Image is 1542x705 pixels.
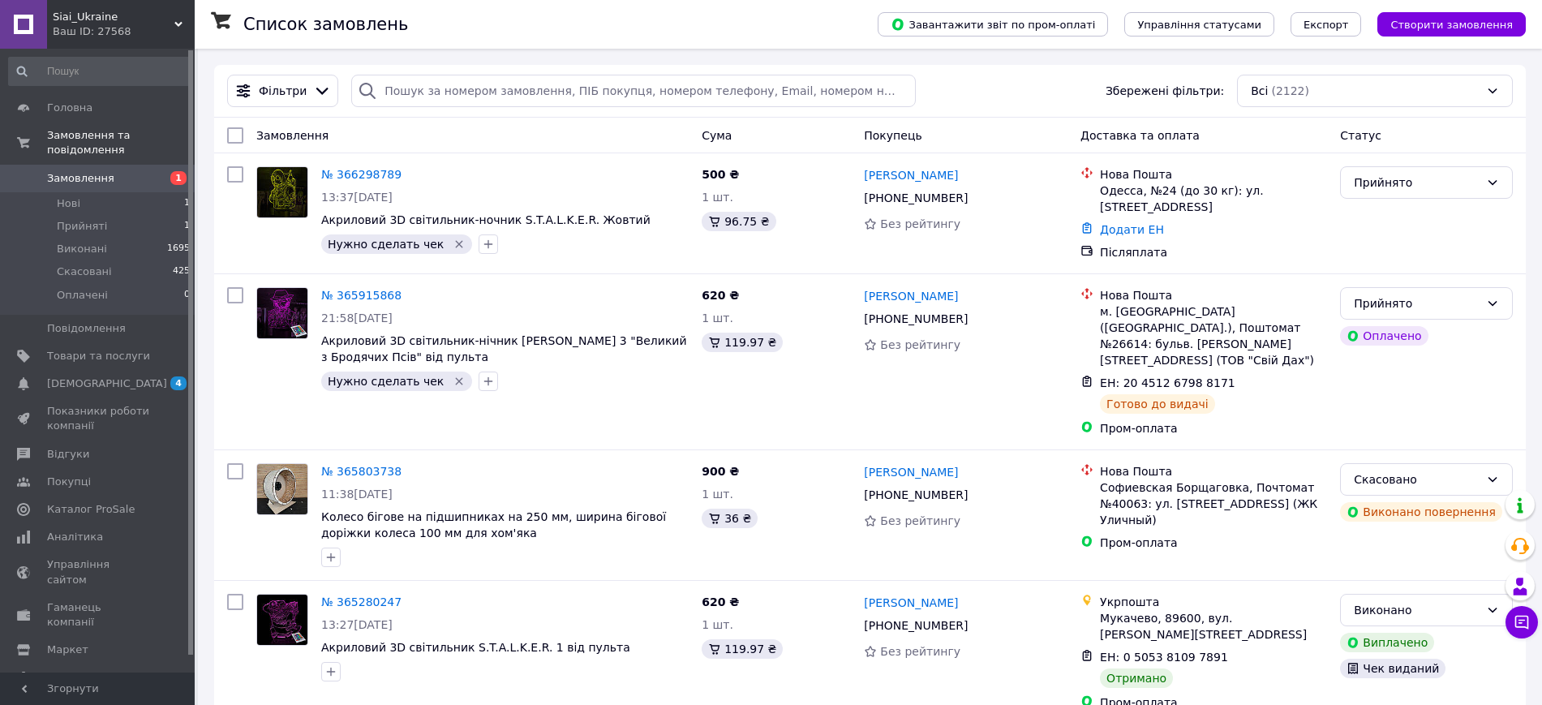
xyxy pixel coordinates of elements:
[1124,12,1274,37] button: Управління статусами
[257,464,307,514] img: Фото товару
[1100,244,1327,260] div: Післяплата
[702,312,733,325] span: 1 шт.
[1100,610,1327,643] div: Мукачево, 89600, вул. [PERSON_NAME][STREET_ADDRESS]
[878,12,1108,37] button: Завантажити звіт по пром-оплаті
[453,238,466,251] svg: Видалити мітку
[1340,129,1381,142] span: Статус
[864,595,958,611] a: [PERSON_NAME]
[453,375,466,388] svg: Видалити мітку
[321,488,393,501] span: 11:38[DATE]
[1100,183,1327,215] div: Одесса, №24 (до 30 кг): ул. [STREET_ADDRESS]
[702,212,775,231] div: 96.75 ₴
[47,643,88,657] span: Маркет
[1340,502,1502,522] div: Виконано повернення
[321,213,651,226] a: Акриловий 3D світильник-ночник S.T.A.L.K.E.R. Жовтий
[47,502,135,517] span: Каталог ProSale
[321,510,666,539] a: Колесо бігове на підшипниках на 250 мм, ширина бігової доріжки колеса 100 мм для хом'яка
[1100,287,1327,303] div: Нова Пошта
[891,17,1095,32] span: Завантажити звіт по пром-оплаті
[1251,83,1268,99] span: Всі
[1354,174,1480,191] div: Прийнято
[702,618,733,631] span: 1 шт.
[257,167,307,217] img: Фото товару
[47,404,150,433] span: Показники роботи компанії
[702,333,783,352] div: 119.97 ₴
[702,639,783,659] div: 119.97 ₴
[256,129,329,142] span: Замовлення
[1271,84,1309,97] span: (2122)
[702,168,739,181] span: 500 ₴
[47,600,150,630] span: Гаманець компанії
[864,167,958,183] a: [PERSON_NAME]
[1100,463,1327,479] div: Нова Пошта
[184,196,190,211] span: 1
[1137,19,1261,31] span: Управління статусами
[47,447,89,462] span: Відгуки
[53,24,195,39] div: Ваш ID: 27568
[167,242,190,256] span: 1695
[1100,166,1327,183] div: Нова Пошта
[880,338,960,351] span: Без рейтингу
[864,464,958,480] a: [PERSON_NAME]
[173,264,190,279] span: 425
[256,287,308,339] a: Фото товару
[1340,659,1445,678] div: Чек виданий
[47,557,150,587] span: Управління сайтом
[1100,594,1327,610] div: Укрпошта
[864,191,968,204] span: [PHONE_NUMBER]
[243,15,408,34] h1: Список замовлень
[184,219,190,234] span: 1
[47,349,150,363] span: Товари та послуги
[184,288,190,303] span: 0
[170,171,187,185] span: 1
[321,595,402,608] a: № 365280247
[702,488,733,501] span: 1 шт.
[47,171,114,186] span: Замовлення
[321,168,402,181] a: № 366298789
[1100,303,1327,368] div: м. [GEOGRAPHIC_DATA] ([GEOGRAPHIC_DATA].), Поштомат №26614: бульв. [PERSON_NAME][STREET_ADDRESS] ...
[57,288,108,303] span: Оплачені
[57,264,112,279] span: Скасовані
[864,312,968,325] span: [PHONE_NUMBER]
[1100,376,1235,389] span: ЕН: 20 4512 6798 8171
[864,488,968,501] span: [PHONE_NUMBER]
[321,191,393,204] span: 13:37[DATE]
[1100,651,1228,664] span: ЕН: 0 5053 8109 7891
[1100,535,1327,551] div: Пром-оплата
[321,334,687,363] a: Акриловий 3D світильник-нічник [PERSON_NAME] 3 "Великий з Бродячих Псів" від пульта
[864,288,958,304] a: [PERSON_NAME]
[1304,19,1349,31] span: Експорт
[1100,420,1327,436] div: Пром-оплата
[1377,12,1526,37] button: Створити замовлення
[47,670,130,685] span: Налаштування
[259,83,307,99] span: Фільтри
[328,375,444,388] span: Нужно сделать чек
[351,75,916,107] input: Пошук за номером замовлення, ПІБ покупця, номером телефону, Email, номером накладної
[1361,17,1526,30] a: Створити замовлення
[1100,394,1215,414] div: Готово до видачі
[1390,19,1513,31] span: Створити замовлення
[702,129,732,142] span: Cума
[702,595,739,608] span: 620 ₴
[321,312,393,325] span: 21:58[DATE]
[47,530,103,544] span: Аналітика
[47,475,91,489] span: Покупці
[702,509,758,528] div: 36 ₴
[8,57,191,86] input: Пошук
[47,321,126,336] span: Повідомлення
[53,10,174,24] span: Siai_Ukraine
[321,289,402,302] a: № 365915868
[47,101,92,115] span: Головна
[47,376,167,391] span: [DEMOGRAPHIC_DATA]
[256,594,308,646] a: Фото товару
[1100,479,1327,528] div: Софиевская Борщаговка, Почтомат №40063: ул. [STREET_ADDRESS] (ЖК Уличный)
[1100,223,1164,236] a: Додати ЕН
[321,641,630,654] a: Акриловий 3D світильник S.T.A.L.K.E.R. 1 від пульта
[702,465,739,478] span: 900 ₴
[1505,606,1538,638] button: Чат з покупцем
[328,238,444,251] span: Нужно сделать чек
[257,595,307,645] img: Фото товару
